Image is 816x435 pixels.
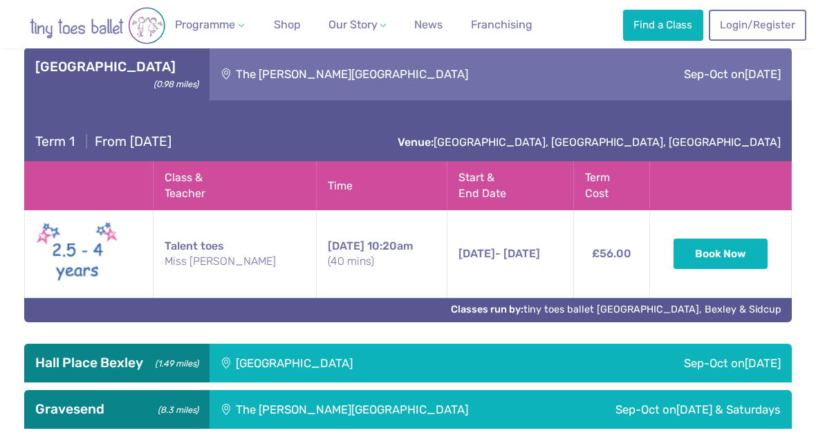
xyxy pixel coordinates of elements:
span: Shop [274,18,301,31]
th: Class & Teacher [154,162,317,210]
a: News [409,11,448,39]
h3: [GEOGRAPHIC_DATA] [35,59,198,75]
td: £56.00 [574,210,649,298]
span: Franchising [471,18,532,31]
a: Login/Register [709,10,806,40]
small: Miss [PERSON_NAME] [165,254,305,269]
h3: Gravesend [35,401,198,418]
small: (0.98 miles) [149,75,198,90]
span: News [414,18,443,31]
span: | [78,133,94,149]
div: Sep-Oct on [539,344,792,382]
small: (40 mins) [328,254,436,269]
div: Sep-Oct on [613,48,791,101]
a: Shop [268,11,306,39]
th: Time [316,162,447,210]
h4: From [DATE] [35,133,171,150]
img: tiny toes ballet [15,7,180,44]
div: The [PERSON_NAME][GEOGRAPHIC_DATA] [210,48,614,101]
th: Start & End Date [447,162,574,210]
a: Our Story [323,11,392,39]
img: Talent toes New (May 2025) [36,219,119,289]
span: [DATE] [458,247,495,260]
small: (8.3 miles) [153,401,198,416]
div: Sep-Oct on [553,390,792,429]
span: [DATE] [745,356,781,370]
button: Book Now [674,239,768,269]
span: [DATE] [745,67,781,81]
a: Venue:[GEOGRAPHIC_DATA], [GEOGRAPHIC_DATA], [GEOGRAPHIC_DATA] [398,136,781,149]
span: [DATE] [328,239,364,252]
td: 10:20am [316,210,447,298]
div: [GEOGRAPHIC_DATA] [210,344,539,382]
h3: Hall Place Bexley [35,355,198,371]
th: Term Cost [574,162,649,210]
div: The [PERSON_NAME][GEOGRAPHIC_DATA] [210,390,553,429]
span: - [DATE] [458,247,540,260]
span: Our Story [328,18,378,31]
small: (1.49 miles) [150,355,198,369]
strong: Classes run by: [451,304,523,315]
strong: Venue: [398,136,434,149]
a: Franchising [465,11,538,39]
a: Find a Class [623,10,703,40]
a: Programme [169,11,250,39]
span: [DATE] & Saturdays [676,402,781,416]
td: Talent toes [154,210,317,298]
span: Term 1 [35,133,75,149]
a: Classes run by:tiny toes ballet [GEOGRAPHIC_DATA], Bexley & Sidcup [451,304,781,315]
span: Programme [175,18,235,31]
